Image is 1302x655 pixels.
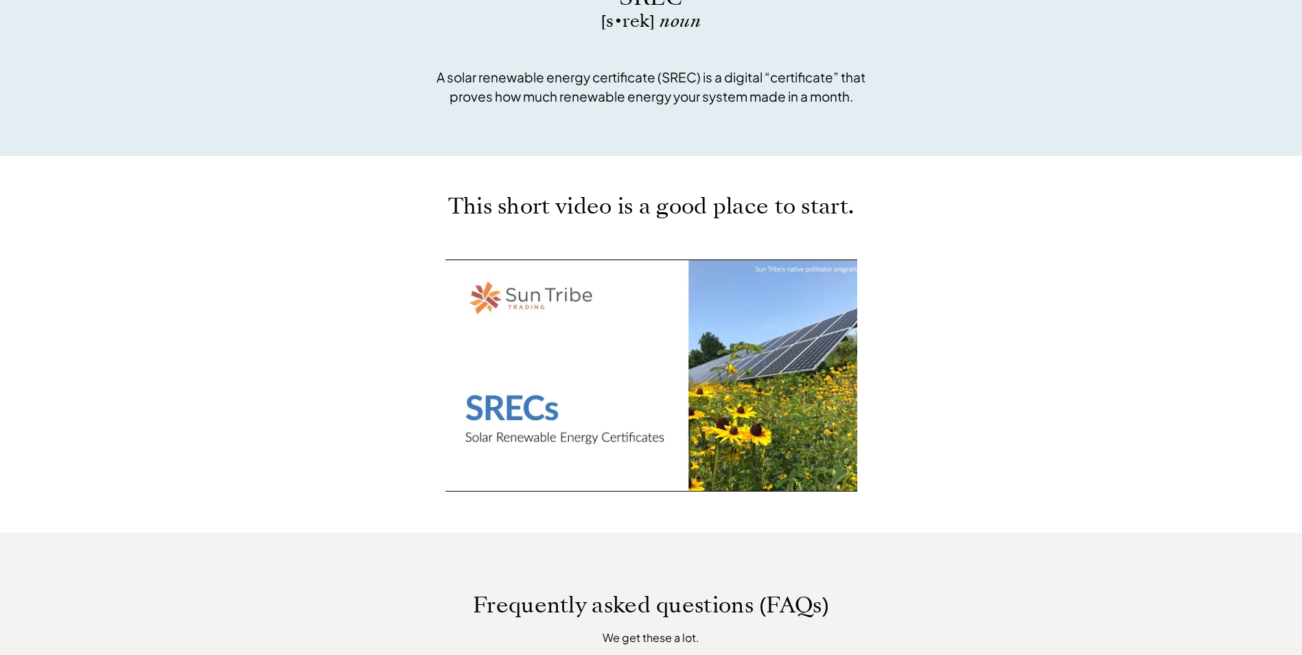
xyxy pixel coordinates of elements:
p: We get these a lot. [397,629,905,646]
p: A solar renewable energy certificate (SREC) is a digital “certificate” that proves how much renew... [428,67,874,106]
p: Frequently asked questions (FAQs) [260,592,1043,618]
p: [s • rek] [428,13,874,30]
p: This short video is a good place to start. [394,197,909,216]
span: noun [660,9,701,33]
